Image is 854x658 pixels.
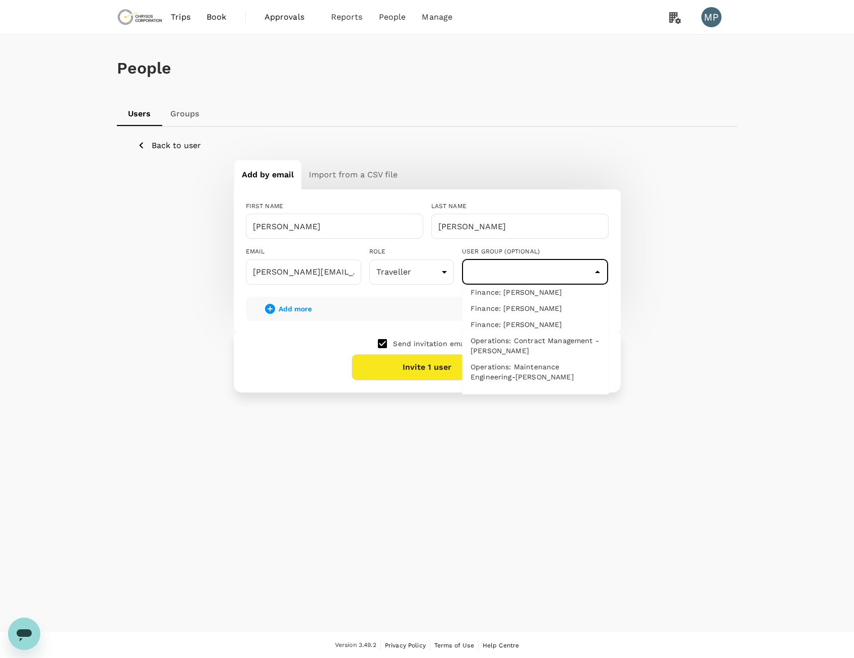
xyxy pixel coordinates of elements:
[117,102,162,126] a: Users
[463,359,608,385] li: Operations: Maintenance Engineering-[PERSON_NAME]
[246,247,361,257] div: EMAIL
[463,284,608,300] li: Finance: [PERSON_NAME]
[590,265,605,279] button: Close
[265,11,315,23] span: Approvals
[385,640,426,651] a: Privacy Policy
[483,640,519,651] a: Help Centre
[117,59,738,78] h1: People
[246,202,423,212] div: FIRST NAME
[171,11,190,23] span: Trips
[431,202,609,212] div: LAST NAME
[463,300,608,316] li: Finance: [PERSON_NAME]
[331,11,363,23] span: Reports
[137,139,201,152] button: Back to user
[117,6,163,28] img: Chrysos Corporation
[434,642,474,649] span: Terms of Use
[335,640,376,650] span: Version 3.49.2
[369,259,454,285] div: Traveller
[250,297,326,321] button: Add more
[279,305,312,313] span: Add more
[152,140,201,152] p: Back to user
[162,102,208,126] a: Groups
[462,247,609,257] div: USER GROUP (OPTIONAL)
[393,339,469,349] p: Send invitation email
[369,247,454,257] div: ROLE
[207,11,227,23] span: Book
[422,11,452,23] span: Manage
[463,385,608,411] li: Operations: Maintenance Engineering-[PERSON_NAME]
[463,333,608,359] li: Operations: Contract Management - [PERSON_NAME]
[701,7,721,27] div: MP
[385,642,426,649] span: Privacy Policy
[379,11,406,23] span: People
[434,640,474,651] a: Terms of Use
[309,168,398,182] h6: Import from a CSV file
[483,642,519,649] span: Help Centre
[8,618,40,650] iframe: Button to launch messaging window
[463,316,608,333] li: Finance: [PERSON_NAME]
[242,168,294,182] h6: Add by email
[352,354,503,380] button: Invite 1 user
